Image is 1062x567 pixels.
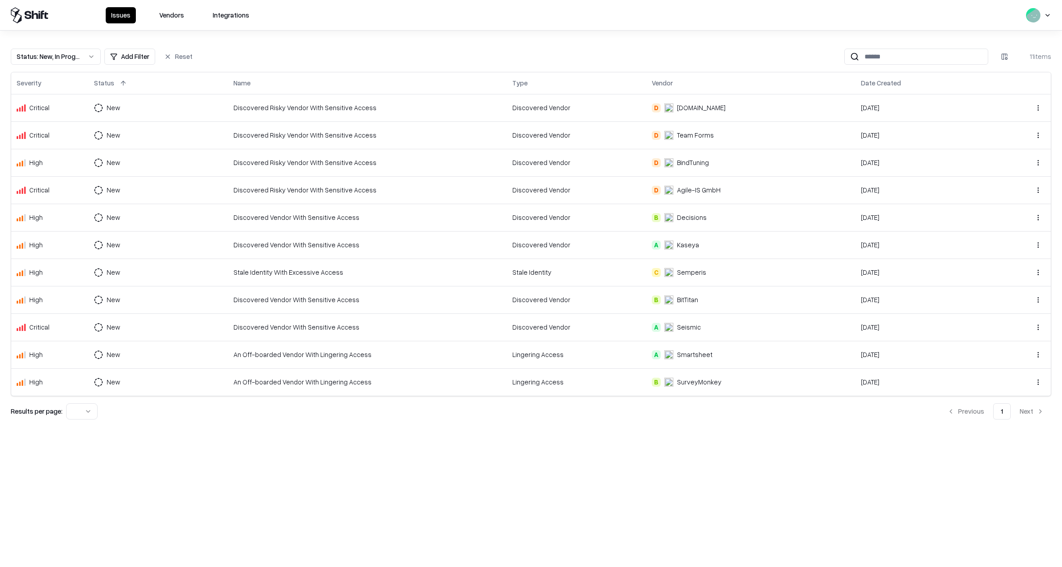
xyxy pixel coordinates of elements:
[233,240,502,250] div: Discovered Vendor With Sensitive Access
[104,49,155,65] button: Add Filter
[512,268,641,277] div: Stale Identity
[664,241,673,250] img: Kaseya
[29,158,43,167] div: High
[664,350,673,359] img: Smartsheet
[652,241,661,250] div: A
[677,322,701,332] div: Seismic
[664,378,673,387] img: SurveyMonkey
[512,103,641,112] div: Discovered Vendor
[94,292,136,308] button: New
[29,350,43,359] div: High
[207,7,255,23] button: Integrations
[107,130,120,140] div: New
[94,319,136,335] button: New
[154,7,189,23] button: Vendors
[652,213,661,222] div: B
[652,378,661,387] div: B
[233,103,502,112] div: Discovered Risky Vendor With Sensitive Access
[512,130,641,140] div: Discovered Vendor
[512,322,641,332] div: Discovered Vendor
[652,186,661,195] div: D
[664,213,673,222] img: Decisions
[94,100,136,116] button: New
[652,158,661,167] div: D
[233,130,502,140] div: Discovered Risky Vendor With Sensitive Access
[29,377,43,387] div: High
[652,350,661,359] div: A
[94,374,136,390] button: New
[512,158,641,167] div: Discovered Vendor
[861,268,990,277] div: [DATE]
[677,268,706,277] div: Semperis
[233,295,502,304] div: Discovered Vendor With Sensitive Access
[677,350,712,359] div: Smartsheet
[107,158,120,167] div: New
[107,322,120,332] div: New
[652,295,661,304] div: B
[107,377,120,387] div: New
[107,240,120,250] div: New
[29,240,43,250] div: High
[861,322,990,332] div: [DATE]
[861,213,990,222] div: [DATE]
[29,185,49,195] div: Critical
[233,350,502,359] div: An Off-boarded Vendor With Lingering Access
[94,347,136,363] button: New
[652,323,661,332] div: A
[233,213,502,222] div: Discovered Vendor With Sensitive Access
[11,406,63,416] p: Results per page:
[677,185,721,195] div: Agile-IS GmbH
[677,295,698,304] div: BitTitan
[94,155,136,171] button: New
[512,185,641,195] div: Discovered Vendor
[512,240,641,250] div: Discovered Vendor
[677,377,721,387] div: SurveyMonkey
[17,78,41,88] div: Severity
[233,78,251,88] div: Name
[940,403,1051,420] nav: pagination
[861,350,990,359] div: [DATE]
[107,268,120,277] div: New
[94,182,136,198] button: New
[861,240,990,250] div: [DATE]
[233,268,502,277] div: Stale Identity With Excessive Access
[107,185,120,195] div: New
[652,78,673,88] div: Vendor
[29,103,49,112] div: Critical
[652,103,661,112] div: D
[233,185,502,195] div: Discovered Risky Vendor With Sensitive Access
[512,213,641,222] div: Discovered Vendor
[861,158,990,167] div: [DATE]
[29,322,49,332] div: Critical
[677,240,699,250] div: Kaseya
[107,213,120,222] div: New
[512,350,641,359] div: Lingering Access
[677,103,726,112] div: [DOMAIN_NAME]
[94,237,136,253] button: New
[107,295,120,304] div: New
[107,350,120,359] div: New
[94,264,136,281] button: New
[677,158,709,167] div: BindTuning
[1015,52,1051,61] div: 11 items
[106,7,136,23] button: Issues
[512,295,641,304] div: Discovered Vendor
[664,268,673,277] img: Semperis
[29,268,43,277] div: High
[664,131,673,140] img: Team Forms
[512,78,528,88] div: Type
[677,130,714,140] div: Team Forms
[677,213,707,222] div: Decisions
[107,103,120,112] div: New
[652,268,661,277] div: C
[29,213,43,222] div: High
[233,322,502,332] div: Discovered Vendor With Sensitive Access
[29,295,43,304] div: High
[993,403,1011,420] button: 1
[29,130,49,140] div: Critical
[233,158,502,167] div: Discovered Risky Vendor With Sensitive Access
[652,131,661,140] div: D
[664,186,673,195] img: Agile-IS GmbH
[94,127,136,143] button: New
[17,52,81,61] div: Status : New, In Progress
